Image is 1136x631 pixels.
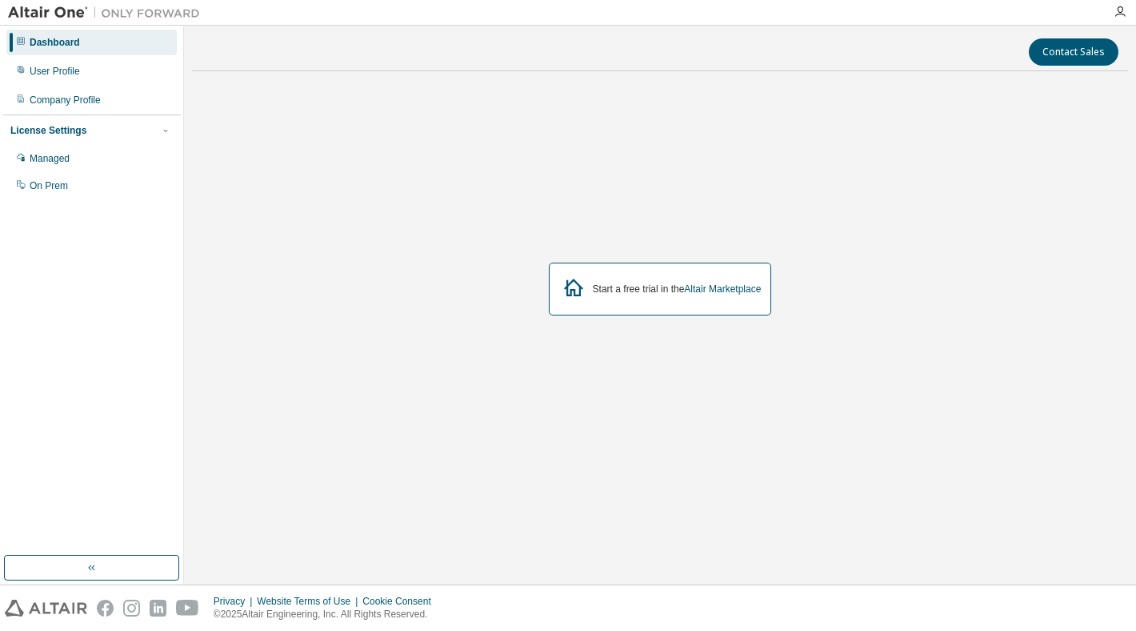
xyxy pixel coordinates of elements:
img: linkedin.svg [150,600,166,617]
a: Altair Marketplace [684,283,761,295]
div: Company Profile [30,94,101,107]
img: altair_logo.svg [5,600,87,617]
div: Dashboard [30,36,80,49]
img: Altair One [8,5,208,21]
img: instagram.svg [123,600,140,617]
div: Website Terms of Use [257,595,362,608]
div: Start a free trial in the [593,283,762,295]
div: On Prem [30,179,68,192]
div: License Settings [10,124,86,137]
div: Cookie Consent [362,595,440,608]
div: User Profile [30,65,80,78]
p: © 2025 Altair Engineering, Inc. All Rights Reserved. [214,608,441,621]
div: Managed [30,152,70,165]
img: youtube.svg [176,600,199,617]
img: facebook.svg [97,600,114,617]
button: Contact Sales [1029,38,1118,66]
div: Privacy [214,595,257,608]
